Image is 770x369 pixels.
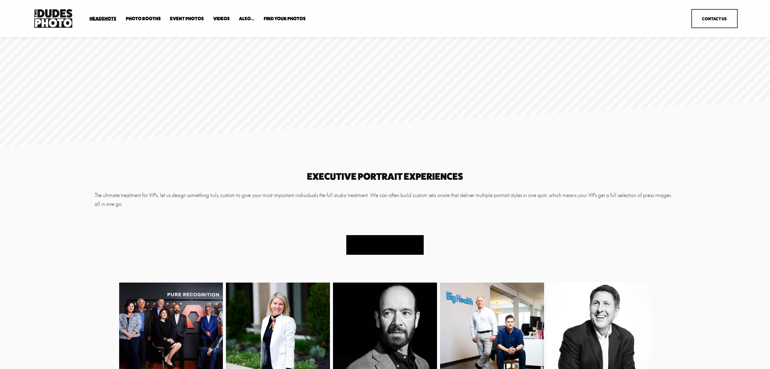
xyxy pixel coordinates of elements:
[90,16,116,21] a: folder dropdown
[95,172,675,181] h2: executive portrait experiences
[346,235,423,255] button: Book Your Headshots
[239,16,254,21] a: folder dropdown
[264,16,306,21] span: Find Your Photos
[90,16,116,21] span: Headshots
[32,8,74,29] img: Two Dudes Photo | Headshots, Portraits &amp; Photo Booths
[239,16,254,21] span: Also...
[126,16,161,21] a: folder dropdown
[264,16,306,21] a: folder dropdown
[126,16,161,21] span: Photo Booths
[213,16,230,21] a: Videos
[170,16,204,21] a: Event Photos
[691,9,738,28] a: Contact Us
[95,191,675,209] p: The ultimate treatment for VIPs; let us design something truly custom to give your most important...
